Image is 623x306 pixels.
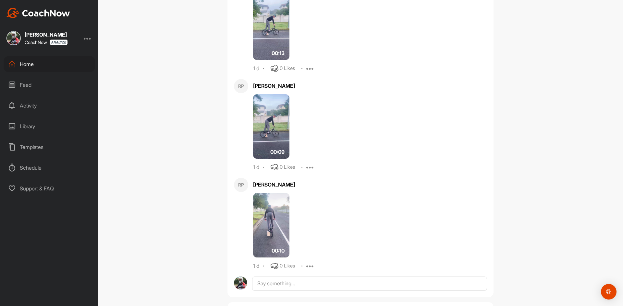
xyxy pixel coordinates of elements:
[4,118,95,134] div: Library
[6,8,70,18] img: CoachNow
[234,178,248,192] div: RP
[234,277,247,290] img: avatar
[280,65,295,72] div: 0 Likes
[6,31,21,45] img: square_f8593f1011fef2acd6440af6daf2cae6.jpg
[50,40,68,45] img: CoachNow analyze
[25,40,68,45] div: CoachNow
[4,180,95,197] div: Support & FAQ
[253,82,487,90] div: [PERSON_NAME]
[4,77,95,93] div: Feed
[272,247,285,255] span: 00:10
[280,164,295,171] div: 0 Likes
[253,263,259,269] div: 1 d
[272,49,285,57] span: 00:13
[253,181,487,188] div: [PERSON_NAME]
[234,79,248,93] div: RP
[280,262,295,270] div: 0 Likes
[270,148,285,156] span: 00:09
[253,193,289,258] img: media
[4,97,95,114] div: Activity
[601,284,617,300] div: Open Intercom Messenger
[4,56,95,72] div: Home
[253,65,259,72] div: 1 d
[253,164,259,171] div: 1 d
[4,160,95,176] div: Schedule
[25,32,68,37] div: [PERSON_NAME]
[4,139,95,155] div: Templates
[253,94,289,159] img: media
